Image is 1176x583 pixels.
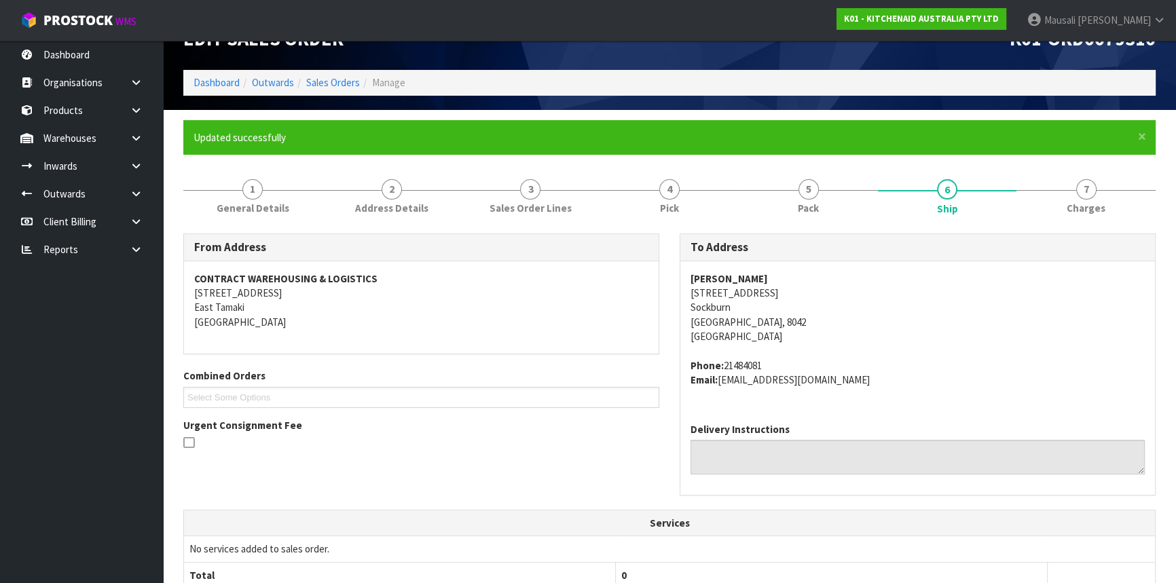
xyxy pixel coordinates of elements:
[691,271,1145,344] address: [STREET_ADDRESS] Sockburn [GEOGRAPHIC_DATA], 8042 [GEOGRAPHIC_DATA]
[194,241,648,254] h3: From Address
[798,201,819,215] span: Pack
[691,272,768,285] strong: [PERSON_NAME]
[194,271,648,330] address: [STREET_ADDRESS] East Tamaki [GEOGRAPHIC_DATA]
[194,131,286,144] span: Updated successfully
[937,202,958,216] span: Ship
[798,179,819,200] span: 5
[844,13,999,24] strong: K01 - KITCHENAID AUSTRALIA PTY LTD
[183,418,302,432] label: Urgent Consignment Fee
[1076,179,1097,200] span: 7
[242,179,263,200] span: 1
[1067,201,1105,215] span: Charges
[490,201,572,215] span: Sales Order Lines
[691,422,790,436] label: Delivery Instructions
[43,12,113,29] span: ProStock
[355,201,428,215] span: Address Details
[520,179,540,200] span: 3
[194,76,240,89] a: Dashboard
[20,12,37,29] img: cube-alt.png
[1138,127,1146,146] span: ×
[1078,14,1151,26] span: [PERSON_NAME]
[115,15,136,28] small: WMS
[382,179,402,200] span: 2
[937,179,957,200] span: 6
[217,201,289,215] span: General Details
[691,373,718,386] strong: email
[184,536,1155,562] td: No services added to sales order.
[837,8,1006,30] a: K01 - KITCHENAID AUSTRALIA PTY LTD
[621,569,627,582] span: 0
[184,510,1155,536] th: Services
[660,201,679,215] span: Pick
[691,241,1145,254] h3: To Address
[194,272,378,285] strong: CONTRACT WAREHOUSING & LOGISTICS
[691,359,724,372] strong: phone
[691,358,1145,388] address: 21484081 [EMAIL_ADDRESS][DOMAIN_NAME]
[306,76,360,89] a: Sales Orders
[183,369,265,383] label: Combined Orders
[659,179,680,200] span: 4
[1044,14,1076,26] span: Mausali
[252,76,294,89] a: Outwards
[372,76,405,89] span: Manage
